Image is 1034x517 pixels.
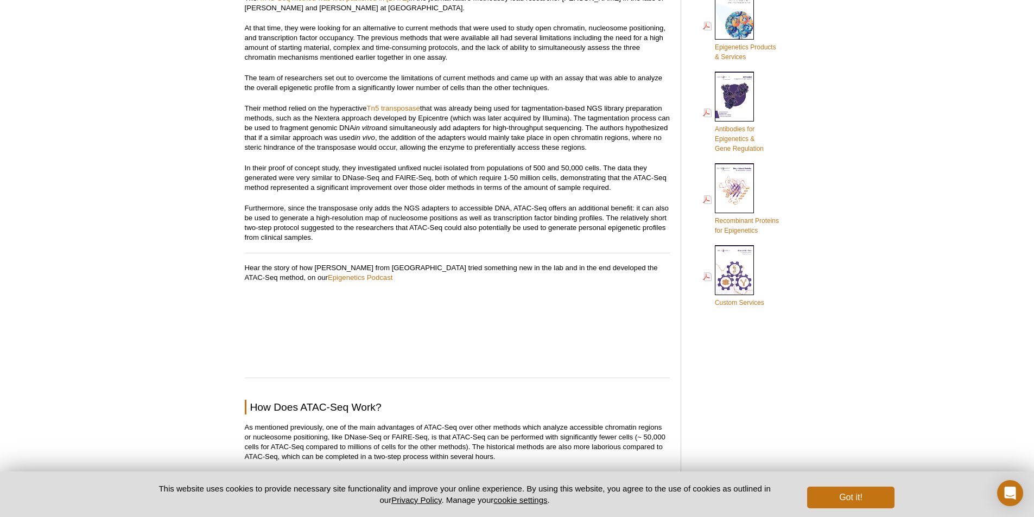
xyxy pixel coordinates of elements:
[367,104,420,112] a: Tn5 transposase
[703,244,764,309] a: Custom Services
[715,163,754,213] img: Rec_prots_140604_cover_web_70x200
[245,400,670,414] h2: How Does ATAC-Seq Work?
[245,73,670,93] p: The team of researchers set out to overcome the limitations of current methods and came up with a...
[245,423,670,462] p: As mentioned previously, one of the main advantages of ATAC-Seq over other methods which analyze ...
[245,203,670,242] p: Furthermore, since the transposase only adds the NGS adapters to accessible DNA, ATAC-Seq offers ...
[807,487,894,508] button: Got it!
[715,125,764,152] span: Antibodies for Epigenetics & Gene Regulation
[245,23,670,62] p: At that time, they were looking for an alternative to current methods that were used to study ope...
[715,72,754,122] img: Abs_epi_2015_cover_web_70x200
[715,43,776,61] span: Epigenetics Products & Services
[391,495,441,505] a: Privacy Policy
[703,71,764,155] a: Antibodies forEpigenetics &Gene Regulation
[715,245,754,295] img: Custom_Services_cover
[354,124,376,132] em: in vitro
[715,217,779,234] span: Recombinant Proteins for Epigenetics
[997,480,1023,506] div: Open Intercom Messenger
[703,162,779,237] a: Recombinant Proteinsfor Epigenetics
[493,495,547,505] button: cookie settings
[245,283,670,364] iframe: ATAC-Seq, scATAC-Seq and Chromatin Dynamics in Single-Cells (Jason Buenrostro)
[140,483,790,506] p: This website uses cookies to provide necessary site functionality and improve your online experie...
[328,273,393,282] a: Epigenetics Podcast
[245,263,670,367] p: Hear the story of how [PERSON_NAME] from [GEOGRAPHIC_DATA] tried something new in the lab and in ...
[245,163,670,193] p: In their proof of concept study, they investigated unfixed nuclei isolated from populations of 50...
[355,133,375,142] em: in vivo
[715,299,764,307] span: Custom Services
[245,104,670,152] p: Their method relied on the hyperactive that was already being used for tagmentation-based NGS lib...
